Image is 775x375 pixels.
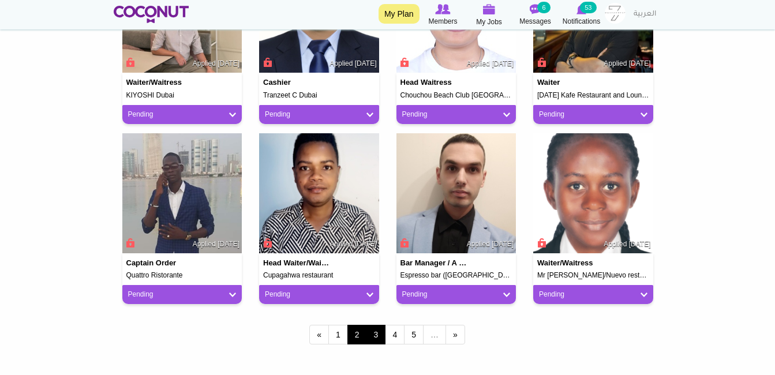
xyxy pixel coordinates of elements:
span: Connect to Unlock the Profile [536,237,546,249]
span: Notifications [563,16,600,27]
h4: Cashier [263,78,330,87]
span: Connect to Unlock the Profile [125,57,135,68]
a: My Plan [379,4,420,24]
img: My Jobs [483,4,496,14]
h4: Waiter/Waitress [537,259,604,267]
h5: Tranzeet C Dubai [263,92,375,99]
span: Connect to Unlock the Profile [536,57,546,68]
h4: Head Waiter/Waitress [263,259,330,267]
img: Nokuzola Sebele's picture [533,133,653,253]
a: Pending [402,110,511,119]
h5: [DATE] Kafe Restaurant and Lounge by Buddha Bar [537,92,649,99]
img: Joel Yaboya's picture [122,133,242,253]
span: Connect to Unlock the Profile [125,237,135,249]
h5: Espresso bar ([GEOGRAPHIC_DATA]) / [GEOGRAPHIC_DATA] [400,272,512,279]
small: 53 [580,2,596,13]
span: Connect to Unlock the Profile [261,57,272,68]
span: Messages [519,16,551,27]
h5: Quattro Ristorante [126,272,238,279]
h5: Cupagahwa restaurant [263,272,375,279]
span: Members [428,16,457,27]
img: Browse Members [435,4,450,14]
a: العربية [628,3,662,26]
h4: Waiter/Waitress [126,78,193,87]
a: Pending [539,110,647,119]
h4: Head Waitress [400,78,467,87]
span: Connect to Unlock the Profile [399,237,409,249]
a: Notifications Notifications 53 [559,3,605,27]
h5: Mr [PERSON_NAME]/Nuevo restaurant - [GEOGRAPHIC_DATA] [537,272,649,279]
a: My Jobs My Jobs [466,3,512,28]
img: Nemanja Ristivojevic's picture [396,133,516,253]
a: Messages Messages 6 [512,3,559,27]
span: … [423,325,446,344]
h4: Captain order [126,259,193,267]
img: Home [114,6,189,23]
a: 3 [366,325,386,344]
a: ‹ previous [309,325,329,344]
a: Browse Members Members [420,3,466,27]
a: Pending [402,290,511,299]
a: 1 [328,325,348,344]
h5: Chouchou Beach Club [GEOGRAPHIC_DATA] [400,92,512,99]
a: 5 [404,325,424,344]
img: Messages [530,4,541,14]
span: My Jobs [476,16,502,28]
a: Pending [265,110,373,119]
a: Pending [128,290,237,299]
span: 2 [347,325,367,344]
small: 6 [537,2,550,13]
a: Pending [128,110,237,119]
a: next › [445,325,465,344]
a: 4 [385,325,405,344]
a: Pending [265,290,373,299]
img: Notifications [576,4,586,14]
span: Connect to Unlock the Profile [399,57,409,68]
span: Connect to Unlock the Profile [261,237,272,249]
img: Alemnji Taku's picture [259,133,379,253]
h4: Bar Manager / A la carte waiter [400,259,467,267]
a: Pending [539,290,647,299]
h5: KIYOSHI Dubai [126,92,238,99]
h4: Waiter [537,78,604,87]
